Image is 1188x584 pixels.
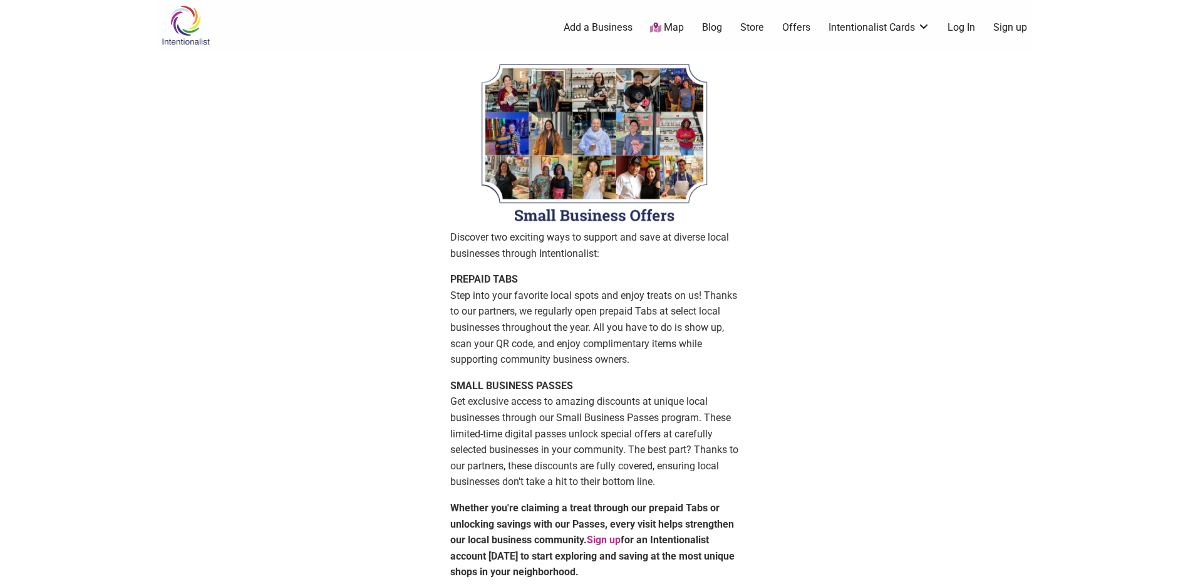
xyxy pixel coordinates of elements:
[740,21,764,34] a: Store
[156,5,215,46] img: Intentionalist
[829,21,930,34] a: Intentionalist Cards
[564,21,633,34] a: Add a Business
[782,21,810,34] a: Offers
[948,21,975,34] a: Log In
[650,21,684,35] a: Map
[993,21,1027,34] a: Sign up
[450,502,735,578] strong: Whether you're claiming a treat through our prepaid Tabs or unlocking savings with our Passes, ev...
[450,273,518,285] strong: PREPAID TABS
[450,229,738,261] p: Discover two exciting ways to support and save at diverse local businesses through Intentionalist:
[450,380,573,392] strong: SMALL BUSINESS PASSES
[450,378,738,490] p: Get exclusive access to amazing discounts at unique local businesses through our Small Business P...
[587,534,621,546] a: Sign up
[450,271,738,368] p: Step into your favorite local spots and enjoy treats on us! Thanks to our partners, we regularly ...
[702,21,722,34] a: Blog
[450,56,738,229] img: Welcome to Intentionalist Passes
